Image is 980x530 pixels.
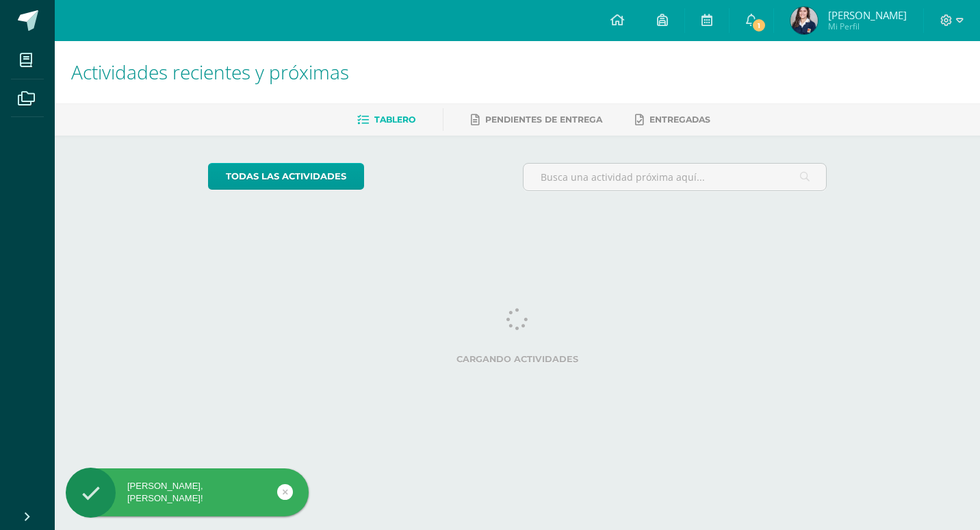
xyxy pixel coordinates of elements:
a: Entregadas [635,109,710,131]
label: Cargando actividades [208,354,827,364]
span: Entregadas [649,114,710,125]
span: [PERSON_NAME] [828,8,907,22]
input: Busca una actividad próxima aquí... [524,164,827,190]
div: [PERSON_NAME], [PERSON_NAME]! [66,480,309,505]
span: Actividades recientes y próximas [71,59,349,85]
span: Tablero [374,114,415,125]
span: Pendientes de entrega [485,114,602,125]
span: Mi Perfil [828,21,907,32]
a: Pendientes de entrega [471,109,602,131]
img: 6ab259ff51638a620cf81f261f74a5d7.png [790,7,818,34]
a: Tablero [357,109,415,131]
span: 1 [751,18,766,33]
a: todas las Actividades [208,163,364,190]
